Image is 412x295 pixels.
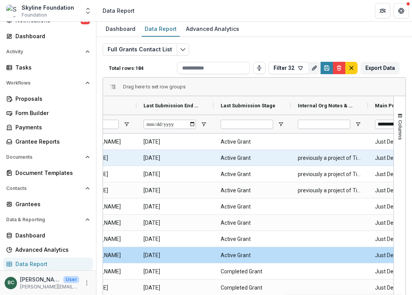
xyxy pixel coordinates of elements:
input: Last Submission Stage Filter Input [221,120,273,129]
button: Edit selected report [177,43,189,56]
span: Workflows [6,80,82,86]
a: Proposals [3,92,93,105]
span: Active Grant [221,183,284,198]
button: Toggle auto height [253,62,265,74]
button: Delete [333,62,345,74]
span: Active Grant [221,150,284,166]
button: Open Contacts [3,182,93,195]
button: Open Activity [3,46,93,58]
button: Filter 32 [268,62,309,74]
span: Active Grant [221,248,284,263]
div: Proposals [15,95,87,103]
p: [PERSON_NAME] [20,275,60,283]
a: Tasks [3,61,93,74]
p: [PERSON_NAME][EMAIL_ADDRESS][DOMAIN_NAME] [20,283,79,290]
a: Grantees [3,198,93,210]
span: [DATE] [144,231,207,247]
div: Dashboard [15,231,87,239]
div: Grantee Reports [15,137,87,146]
span: Foundation [22,12,47,19]
input: Internal Org Notes & Flags Filter Input [298,120,350,129]
img: Skyline Foundation [6,5,19,17]
button: Full Grants Contact List [103,43,177,56]
button: Open Data & Reporting [3,214,93,226]
button: Get Help [393,3,409,19]
a: Document Templates [3,166,93,179]
div: Data Report [103,7,135,15]
span: Data & Reporting [6,217,82,222]
div: Data Report [15,260,87,268]
span: Active Grant [221,199,284,215]
div: Advanced Analytics [183,23,242,34]
span: [DATE] [144,134,207,150]
a: Advanced Analytics [183,22,242,37]
span: [DATE] [144,150,207,166]
span: previously a project of Tides Center (943213100), received their 501c3 status in spring 2023. [298,166,361,182]
p: Total rows: 184 [109,65,174,71]
a: Payments [3,121,93,134]
button: Open Documents [3,151,93,163]
div: Payments [15,123,87,131]
div: Document Templates [15,169,87,177]
div: Form Builder [15,109,87,117]
span: Active Grant [221,231,284,247]
button: Open Filter Menu [123,121,130,127]
span: [DATE] [144,166,207,182]
a: Data Report [142,22,180,37]
span: Last Submission Stage [221,103,275,109]
nav: breadcrumb [100,5,138,16]
div: Advanced Analytics [15,246,87,254]
div: Dashboard [103,23,138,34]
span: previously a project of Tides Center (943213100), received their 501c3 status in spring 2023. [298,183,361,198]
span: Active Grant [221,215,284,231]
a: Grantee Reports [3,135,93,148]
div: Bettina Chang [8,280,14,285]
button: Rename [308,62,321,74]
div: Grantees [15,200,87,208]
div: Skyline Foundation [22,3,74,12]
div: Dashboard [15,32,87,40]
span: Active Grant [221,166,284,182]
span: [DATE] [144,199,207,215]
p: User [63,276,79,283]
div: Data Report [142,23,180,34]
button: Open Filter Menu [201,121,207,127]
span: Active Grant [221,134,284,150]
span: [DATE] [144,264,207,280]
a: Dashboard [3,229,93,242]
a: Dashboard [3,30,93,42]
button: Open Filter Menu [278,121,284,127]
button: Open Workflows [3,77,93,89]
button: Open entity switcher [83,3,93,19]
button: default [345,62,358,74]
a: Dashboard [103,22,138,37]
span: Contacts [6,186,82,191]
span: Documents [6,154,82,160]
span: Columns [397,120,403,140]
input: Last Submission End Date Filter Input [144,120,196,129]
button: More [82,278,91,288]
button: Export Data [361,62,400,74]
a: Form Builder [3,107,93,119]
span: Activity [6,49,82,54]
span: [DATE] [144,183,207,198]
button: Save [321,62,333,74]
span: Internal Org Notes & Flags [298,103,355,109]
span: [DATE] [144,248,207,263]
span: Drag here to set row groups [123,84,186,90]
button: Open Filter Menu [355,121,361,127]
a: Advanced Analytics [3,243,93,256]
span: Last Submission End Date [144,103,201,109]
span: Completed Grant [221,264,284,280]
span: [DATE] [144,215,207,231]
span: previously a project of Tides Center (943213100), received their 501c3 status in spring 2023. [298,150,361,166]
div: Tasks [15,63,87,71]
div: Row Groups [123,84,186,90]
button: Partners [375,3,390,19]
a: Data Report [3,258,93,270]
